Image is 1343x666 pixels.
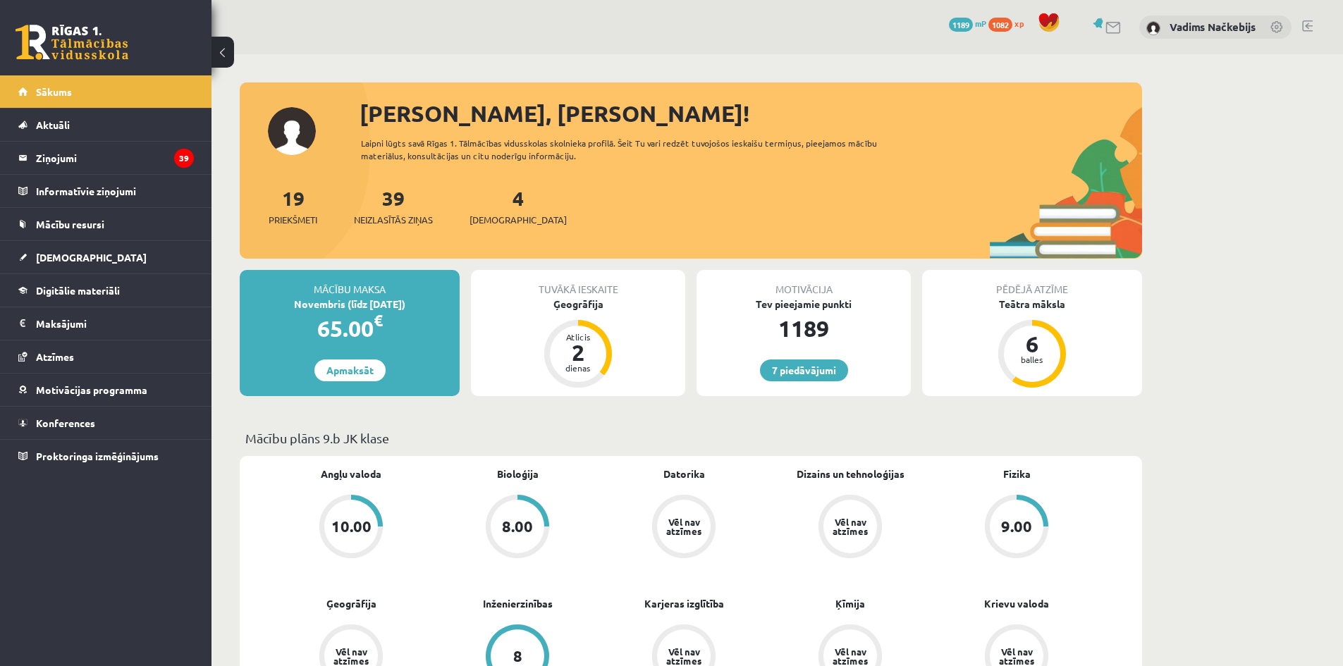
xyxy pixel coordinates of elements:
[36,175,194,207] legend: Informatīvie ziņojumi
[321,467,381,481] a: Angļu valoda
[697,312,911,345] div: 1189
[1001,519,1032,534] div: 9.00
[360,97,1142,130] div: [PERSON_NAME], [PERSON_NAME]!
[331,519,372,534] div: 10.00
[975,18,986,29] span: mP
[269,185,317,227] a: 19Priekšmeti
[601,495,767,561] a: Vēl nav atzīmes
[269,213,317,227] span: Priekšmeti
[18,274,194,307] a: Digitālie materiāli
[18,142,194,174] a: Ziņojumi39
[1011,333,1053,355] div: 6
[664,517,704,536] div: Vēl nav atzīmes
[18,75,194,108] a: Sākums
[174,149,194,168] i: 39
[16,25,128,60] a: Rīgas 1. Tālmācības vidusskola
[18,340,194,373] a: Atzīmes
[760,359,848,381] a: 7 piedāvājumi
[922,297,1142,312] div: Teātra māksla
[18,208,194,240] a: Mācību resursi
[470,213,567,227] span: [DEMOGRAPHIC_DATA]
[361,137,902,162] div: Laipni lūgts savā Rīgas 1. Tālmācības vidusskolas skolnieka profilā. Šeit Tu vari redzēt tuvojošo...
[18,374,194,406] a: Motivācijas programma
[18,307,194,340] a: Maksājumi
[1170,20,1256,34] a: Vadims Načkebijs
[697,270,911,297] div: Motivācija
[240,312,460,345] div: 65.00
[697,297,911,312] div: Tev pieejamie punkti
[830,647,870,665] div: Vēl nav atzīmes
[434,495,601,561] a: 8.00
[18,407,194,439] a: Konferences
[354,213,433,227] span: Neizlasītās ziņas
[513,648,522,664] div: 8
[18,175,194,207] a: Informatīvie ziņojumi
[471,297,685,390] a: Ģeogrāfija Atlicis 2 dienas
[331,647,371,665] div: Vēl nav atzīmes
[1014,18,1024,29] span: xp
[949,18,973,32] span: 1189
[36,350,74,363] span: Atzīmes
[922,297,1142,390] a: Teātra māksla 6 balles
[18,241,194,273] a: [DEMOGRAPHIC_DATA]
[36,142,194,174] legend: Ziņojumi
[835,596,865,611] a: Ķīmija
[470,185,567,227] a: 4[DEMOGRAPHIC_DATA]
[36,284,120,297] span: Digitālie materiāli
[984,596,1049,611] a: Krievu valoda
[922,270,1142,297] div: Pēdējā atzīme
[557,364,599,372] div: dienas
[36,251,147,264] span: [DEMOGRAPHIC_DATA]
[1146,21,1160,35] img: Vadims Načkebijs
[240,297,460,312] div: Novembris (līdz [DATE])
[664,647,704,665] div: Vēl nav atzīmes
[36,450,159,462] span: Proktoringa izmēģinājums
[767,495,933,561] a: Vēl nav atzīmes
[988,18,1031,29] a: 1082 xp
[557,333,599,341] div: Atlicis
[988,18,1012,32] span: 1082
[502,519,533,534] div: 8.00
[663,467,705,481] a: Datorika
[36,307,194,340] legend: Maksājumi
[36,218,104,230] span: Mācību resursi
[354,185,433,227] a: 39Neizlasītās ziņas
[497,467,539,481] a: Bioloģija
[326,596,376,611] a: Ģeogrāfija
[471,270,685,297] div: Tuvākā ieskaite
[1011,355,1053,364] div: balles
[997,647,1036,665] div: Vēl nav atzīmes
[374,310,383,331] span: €
[557,341,599,364] div: 2
[314,359,386,381] a: Apmaksāt
[36,383,147,396] span: Motivācijas programma
[240,270,460,297] div: Mācību maksa
[268,495,434,561] a: 10.00
[36,118,70,131] span: Aktuāli
[949,18,986,29] a: 1189 mP
[644,596,724,611] a: Karjeras izglītība
[933,495,1100,561] a: 9.00
[245,428,1136,448] p: Mācību plāns 9.b JK klase
[483,596,553,611] a: Inženierzinības
[1003,467,1031,481] a: Fizika
[797,467,904,481] a: Dizains un tehnoloģijas
[36,417,95,429] span: Konferences
[36,85,72,98] span: Sākums
[471,297,685,312] div: Ģeogrāfija
[18,440,194,472] a: Proktoringa izmēģinājums
[18,109,194,141] a: Aktuāli
[830,517,870,536] div: Vēl nav atzīmes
